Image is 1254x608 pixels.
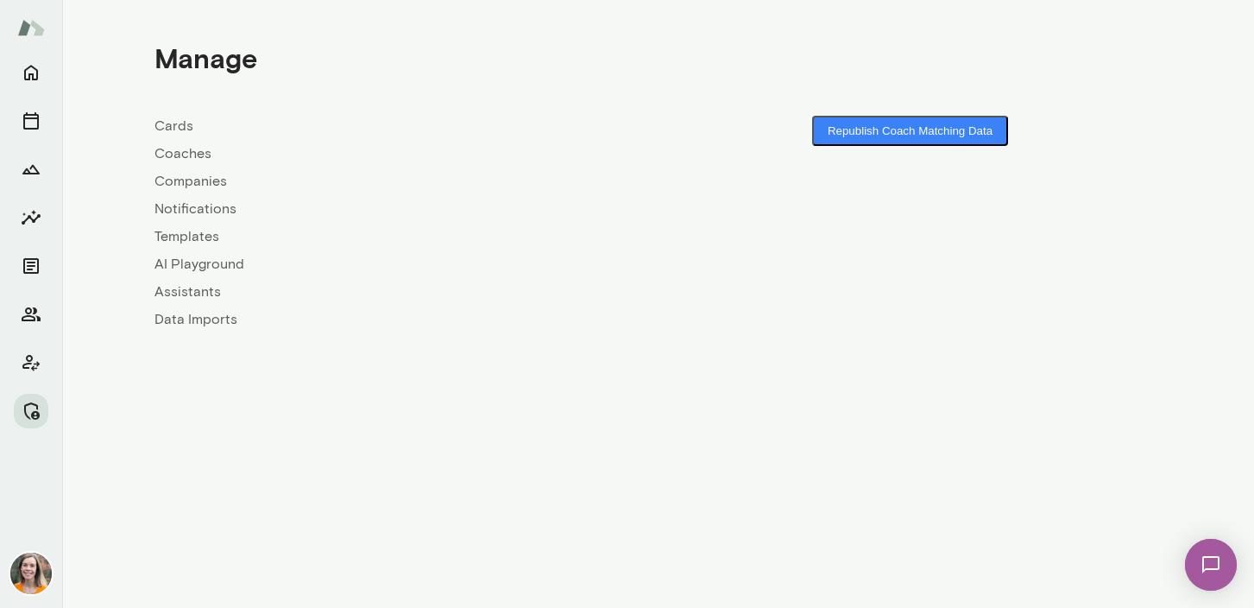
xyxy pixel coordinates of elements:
a: Coaches [154,143,659,164]
a: AI Playground [154,254,659,275]
a: Assistants [154,282,659,302]
button: Republish Coach Matching Data [812,116,1008,146]
button: Sessions [14,104,48,138]
button: Insights [14,200,48,235]
a: Notifications [154,199,659,219]
button: Home [14,55,48,90]
button: Members [14,297,48,332]
button: Manage [14,394,48,428]
h4: Manage [154,41,257,74]
a: Data Imports [154,309,659,330]
button: Client app [14,345,48,380]
img: Mento [17,11,45,44]
a: Companies [154,171,659,192]
button: Documents [14,249,48,283]
a: Templates [154,226,659,247]
img: Carrie Kelly [10,553,52,594]
a: Cards [154,116,659,136]
button: Growth Plan [14,152,48,187]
